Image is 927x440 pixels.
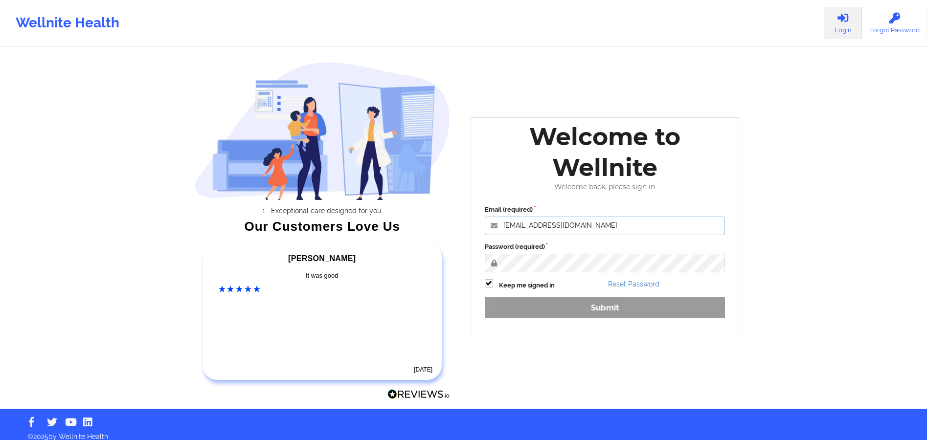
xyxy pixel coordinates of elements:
label: Email (required) [485,205,725,215]
a: Login [824,7,862,39]
li: Exceptional care designed for you. [203,207,450,215]
div: Welcome to Wellnite [478,121,732,183]
input: Email address [485,217,725,235]
label: Password (required) [485,242,725,252]
div: It was good [219,271,426,281]
span: [PERSON_NAME] [288,254,356,263]
img: wellnite-auth-hero_200.c722682e.png [195,62,450,200]
div: Our Customers Love Us [195,221,450,231]
a: Reset Password [608,280,659,288]
div: Welcome back, please sign in [478,183,732,191]
time: [DATE] [414,366,432,373]
a: Forgot Password [862,7,927,39]
img: Reviews.io Logo [387,389,450,399]
a: Reviews.io Logo [387,389,450,402]
label: Keep me signed in [499,281,555,290]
